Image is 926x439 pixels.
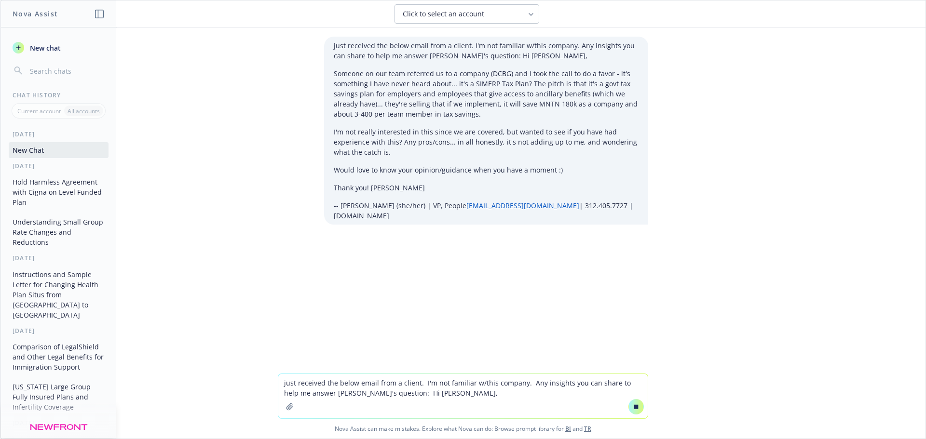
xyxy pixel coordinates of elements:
button: Understanding Small Group Rate Changes and Reductions [9,214,109,250]
p: Current account [17,107,61,115]
p: Thank you! [PERSON_NAME] [334,183,639,193]
p: Someone on our team referred us to a company (DCBG) and I took the call to do a favor - it's some... [334,68,639,119]
p: -- [PERSON_NAME] (she/her) | VP, People | 312.405.7727 | [DOMAIN_NAME] [334,200,639,221]
button: Instructions and Sample Letter for Changing Health Plan Situs from [GEOGRAPHIC_DATA] to [GEOGRAPH... [9,266,109,323]
span: New chat [28,43,61,53]
input: Search chats [28,64,105,78]
p: All accounts [68,107,100,115]
p: I'm not really interested in this since we are covered, but wanted to see if you have had experie... [334,127,639,157]
a: [EMAIL_ADDRESS][DOMAIN_NAME] [466,201,579,210]
div: Chat History [1,91,116,99]
button: New chat [9,39,109,56]
a: TR [584,425,591,433]
div: [DATE] [1,327,116,335]
button: Comparison of LegalShield and Other Legal Benefits for Immigration Support [9,339,109,375]
button: [US_STATE] Large Group Fully Insured Plans and Infertility Coverage [9,379,109,415]
p: just received the below email from a client. I'm not familiar w/this company. Any insights you ca... [334,40,639,61]
div: [DATE] [1,130,116,138]
div: [DATE] [1,419,116,427]
div: [DATE] [1,254,116,262]
div: [DATE] [1,162,116,170]
span: Nova Assist can make mistakes. Explore what Nova can do: Browse prompt library for and [4,419,922,439]
button: Hold Harmless Agreement with Cigna on Level Funded Plan [9,174,109,210]
span: Click to select an account [403,9,484,19]
button: New Chat [9,142,109,158]
button: Click to select an account [395,4,539,24]
a: BI [565,425,571,433]
p: Would love to know your opinion/guidance when you have a moment :) [334,165,639,175]
h1: Nova Assist [13,9,58,19]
